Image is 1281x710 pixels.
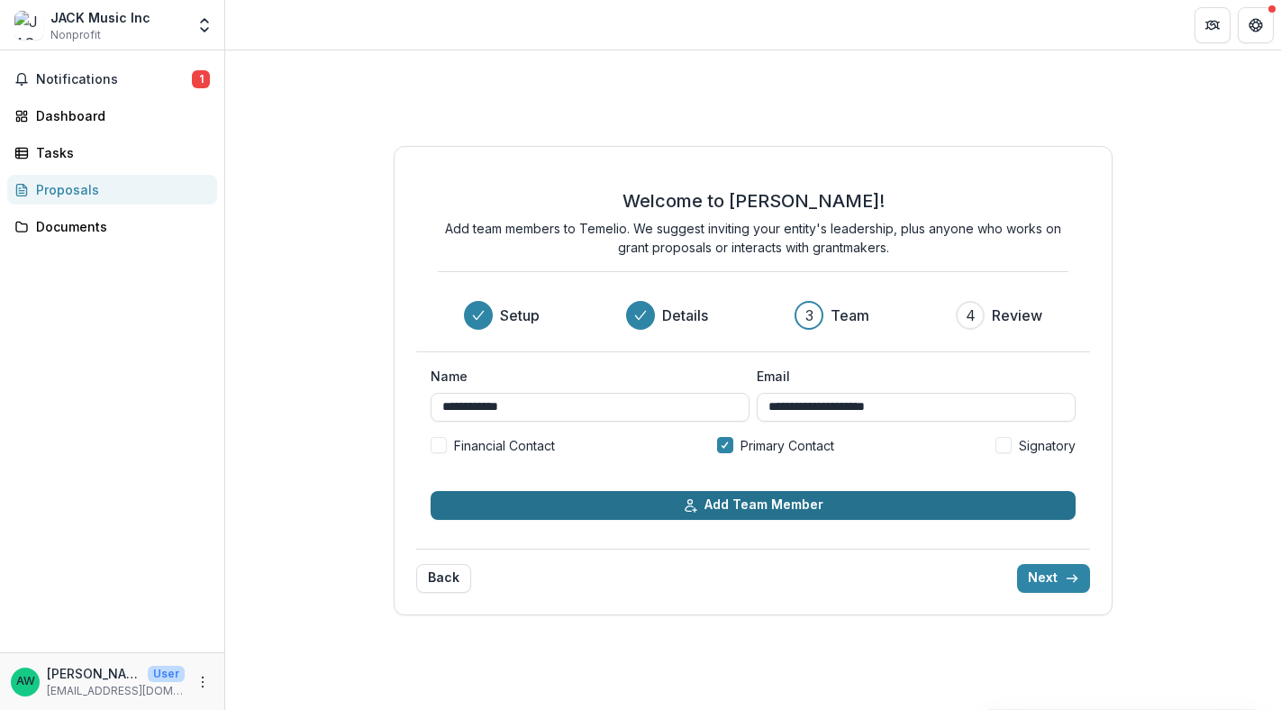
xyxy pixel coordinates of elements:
[192,7,217,43] button: Open entity switcher
[50,27,101,43] span: Nonprofit
[192,671,213,693] button: More
[992,305,1042,326] h3: Review
[454,436,555,455] span: Financial Contact
[500,305,540,326] h3: Setup
[1017,564,1090,593] button: Next
[966,305,976,326] div: 4
[7,212,217,241] a: Documents
[148,666,185,682] p: User
[431,491,1076,520] button: Add Team Member
[1238,7,1274,43] button: Get Help
[7,65,217,94] button: Notifications1
[622,190,885,212] h2: Welcome to [PERSON_NAME]!
[464,301,1042,330] div: Progress
[1019,436,1076,455] span: Signatory
[740,436,834,455] span: Primary Contact
[47,683,185,699] p: [EMAIL_ADDRESS][DOMAIN_NAME]
[757,367,1065,386] label: Email
[416,564,471,593] button: Back
[7,175,217,205] a: Proposals
[50,8,150,27] div: JACK Music Inc
[431,367,739,386] label: Name
[7,101,217,131] a: Dashboard
[831,305,869,326] h3: Team
[805,305,813,326] div: 3
[47,664,141,683] p: [PERSON_NAME]
[438,219,1068,257] p: Add team members to Temelio. We suggest inviting your entity's leadership, plus anyone who works ...
[192,70,210,88] span: 1
[36,106,203,125] div: Dashboard
[36,72,192,87] span: Notifications
[14,11,43,40] img: JACK Music Inc
[1195,7,1231,43] button: Partners
[7,138,217,168] a: Tasks
[36,143,203,162] div: Tasks
[36,217,203,236] div: Documents
[662,305,708,326] h3: Details
[16,676,35,687] div: Austin Wulliman
[36,180,203,199] div: Proposals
